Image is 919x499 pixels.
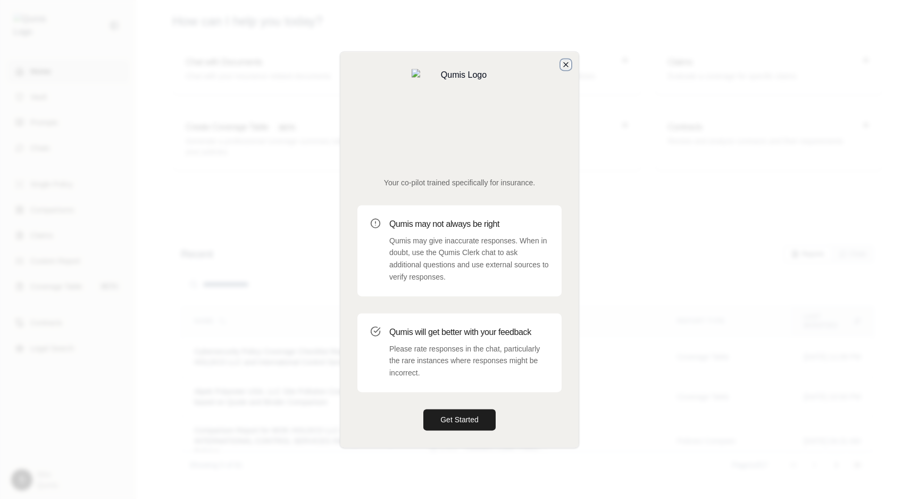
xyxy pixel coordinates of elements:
[423,409,496,430] button: Get Started
[357,177,562,188] p: Your co-pilot trained specifically for insurance.
[389,343,549,379] p: Please rate responses in the chat, particularly the rare instances where responses might be incor...
[389,326,549,339] h3: Qumis will get better with your feedback
[412,69,507,165] img: Qumis Logo
[389,218,549,231] h3: Qumis may not always be right
[389,235,549,283] p: Qumis may give inaccurate responses. When in doubt, use the Qumis Clerk chat to ask additional qu...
